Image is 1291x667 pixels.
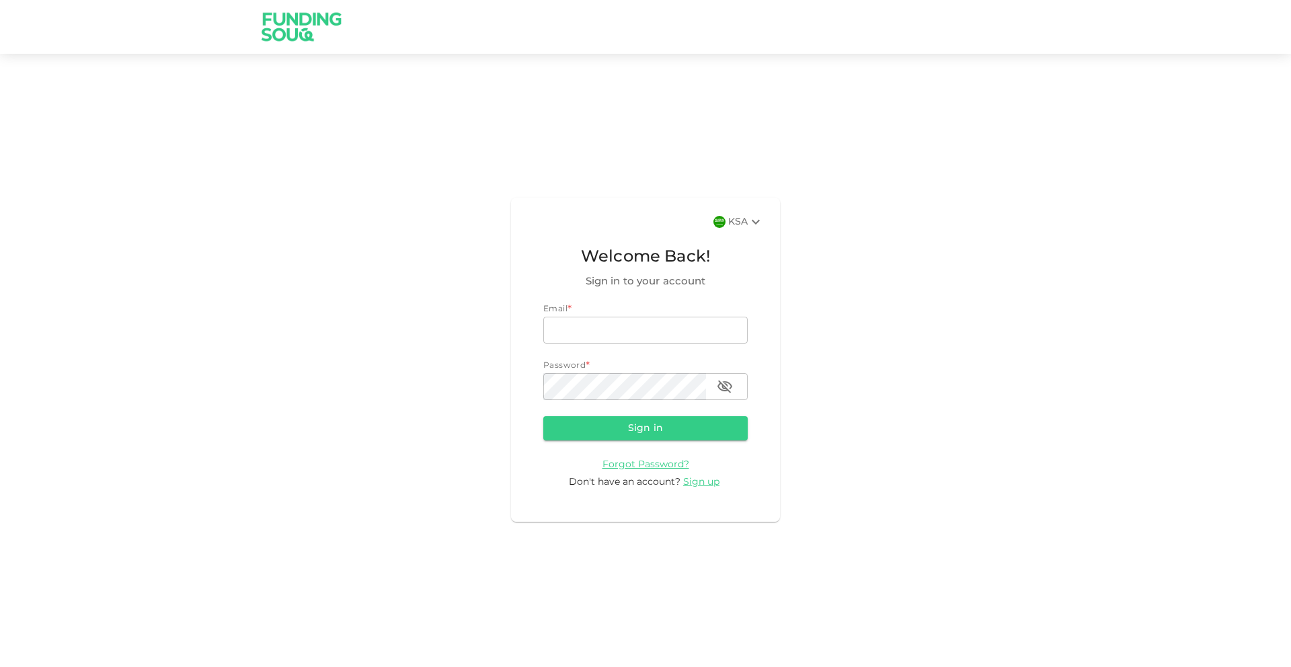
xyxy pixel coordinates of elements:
[543,362,586,370] span: Password
[602,459,689,469] a: Forgot Password?
[543,416,748,440] button: Sign in
[569,477,680,487] span: Don't have an account?
[543,373,706,400] input: password
[543,245,748,270] span: Welcome Back!
[543,305,568,313] span: Email
[602,460,689,469] span: Forgot Password?
[683,477,719,487] span: Sign up
[713,216,726,228] img: flag-sa.b9a346574cdc8950dd34b50780441f57.svg
[728,214,764,230] div: KSA
[543,317,748,344] input: email
[543,274,748,290] span: Sign in to your account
